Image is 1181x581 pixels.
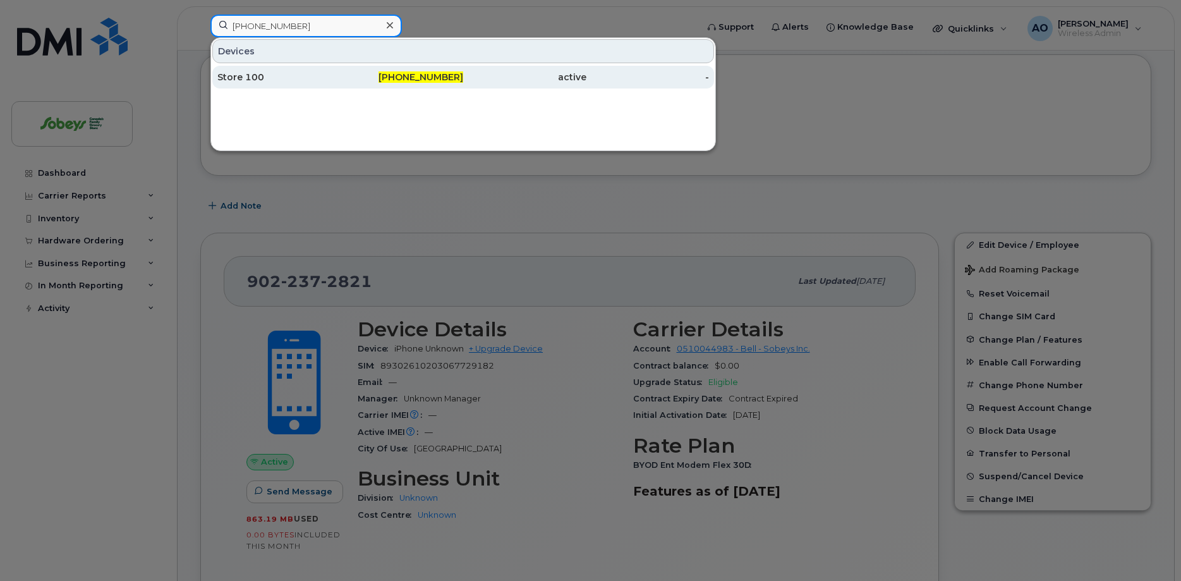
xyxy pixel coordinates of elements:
[463,71,586,83] div: active
[586,71,710,83] div: -
[217,71,341,83] div: Store 100
[212,66,714,89] a: Store 100[PHONE_NUMBER]active-
[212,39,714,63] div: Devices
[210,15,402,37] input: Find something...
[379,71,463,83] span: [PHONE_NUMBER]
